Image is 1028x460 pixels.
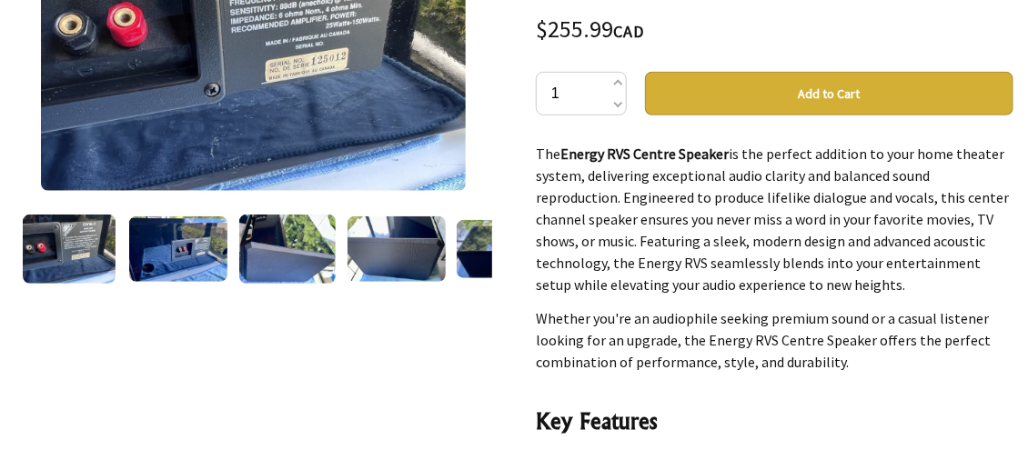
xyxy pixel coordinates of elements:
strong: Key Features [536,407,657,435]
span: CAD [613,21,644,42]
img: Energy RVS Centre Speaker [457,220,555,278]
p: The is the perfect addition to your home theater system, delivering exceptional audio clarity and... [536,143,1013,295]
img: Energy RVS Centre Speaker [348,216,446,282]
img: Energy RVS Centre Speaker [129,216,227,281]
div: $255.99 [536,18,1013,43]
button: Add to Cart [645,72,1013,115]
img: Energy RVS Centre Speaker [239,215,337,284]
img: Energy RVS Centre Speaker [23,215,116,284]
strong: Energy RVS Centre Speaker [560,145,729,163]
p: Whether you're an audiophile seeking premium sound or a casual listener looking for an upgrade, t... [536,307,1013,373]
